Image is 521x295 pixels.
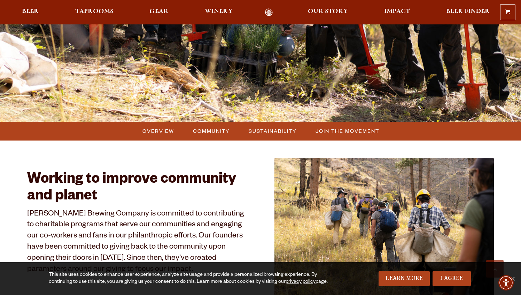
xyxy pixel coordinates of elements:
[27,209,247,276] p: [PERSON_NAME] Brewing Company is committed to contributing to charitable programs that serve our ...
[433,271,471,286] a: I Agree
[205,9,233,14] span: Winery
[303,8,352,16] a: Our Story
[145,8,173,16] a: Gear
[384,9,410,14] span: Impact
[193,126,230,136] span: Community
[138,126,178,136] a: Overview
[200,8,237,16] a: Winery
[71,8,118,16] a: Taprooms
[380,8,414,16] a: Impact
[256,8,282,16] a: Odell Home
[498,275,514,290] div: Accessibility Menu
[308,9,348,14] span: Our Story
[149,9,169,14] span: Gear
[316,126,379,136] span: Join the Movement
[22,9,39,14] span: Beer
[249,126,297,136] span: Sustainability
[75,9,114,14] span: Taprooms
[17,8,44,16] a: Beer
[286,279,316,285] a: privacy policy
[244,126,300,136] a: Sustainability
[311,126,383,136] a: Join the Movement
[27,172,247,206] h2: Working to improve community and planet
[446,9,490,14] span: Beer Finder
[49,272,341,286] div: This site uses cookies to enhance user experience, analyze site usage and provide a personalized ...
[486,260,504,278] a: Scroll to top
[142,126,174,136] span: Overview
[442,8,495,16] a: Beer Finder
[379,271,430,286] a: Learn More
[189,126,233,136] a: Community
